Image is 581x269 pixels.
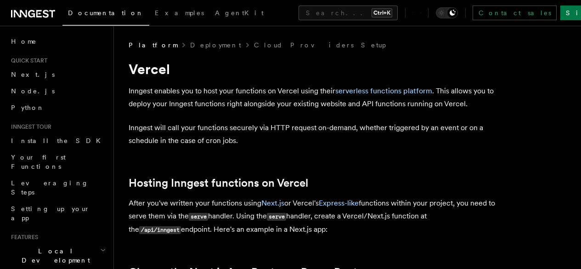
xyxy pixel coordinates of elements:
[11,37,37,46] span: Home
[11,179,89,196] span: Leveraging Steps
[129,85,496,110] p: Inngest enables you to host your functions on Vercel using their . This allows you to deploy your...
[129,40,177,50] span: Platform
[11,104,45,111] span: Python
[7,132,108,149] a: Install the SDK
[7,234,38,241] span: Features
[129,197,496,236] p: After you've written your functions using or Vercel's functions within your project, you need to ...
[62,3,149,26] a: Documentation
[267,213,286,221] code: serve
[11,137,106,144] span: Install the SDK
[129,121,496,147] p: Inngest will call your functions securely via HTTP request on-demand, whether triggered by an eve...
[299,6,398,20] button: Search...Ctrl+K
[11,71,55,78] span: Next.js
[209,3,269,25] a: AgentKit
[335,86,432,95] a: serverless functions platform
[7,33,108,50] a: Home
[372,8,392,17] kbd: Ctrl+K
[436,7,458,18] button: Toggle dark mode
[7,99,108,116] a: Python
[139,226,181,234] code: /api/inngest
[149,3,209,25] a: Examples
[7,149,108,175] a: Your first Functions
[7,200,108,226] a: Setting up your app
[7,243,108,269] button: Local Development
[215,9,264,17] span: AgentKit
[473,6,557,20] a: Contact sales
[7,175,108,200] a: Leveraging Steps
[7,57,47,64] span: Quick start
[68,9,144,17] span: Documentation
[261,199,284,207] a: Next.js
[155,9,204,17] span: Examples
[11,205,90,222] span: Setting up your app
[11,87,55,95] span: Node.js
[254,40,386,50] a: Cloud Providers Setup
[7,66,108,83] a: Next.js
[189,213,208,221] code: serve
[7,123,51,131] span: Inngest tour
[7,246,100,265] span: Local Development
[319,199,359,207] a: Express-like
[129,61,496,77] h1: Vercel
[190,40,241,50] a: Deployment
[7,83,108,99] a: Node.js
[129,177,308,189] a: Hosting Inngest functions on Vercel
[11,154,66,170] span: Your first Functions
